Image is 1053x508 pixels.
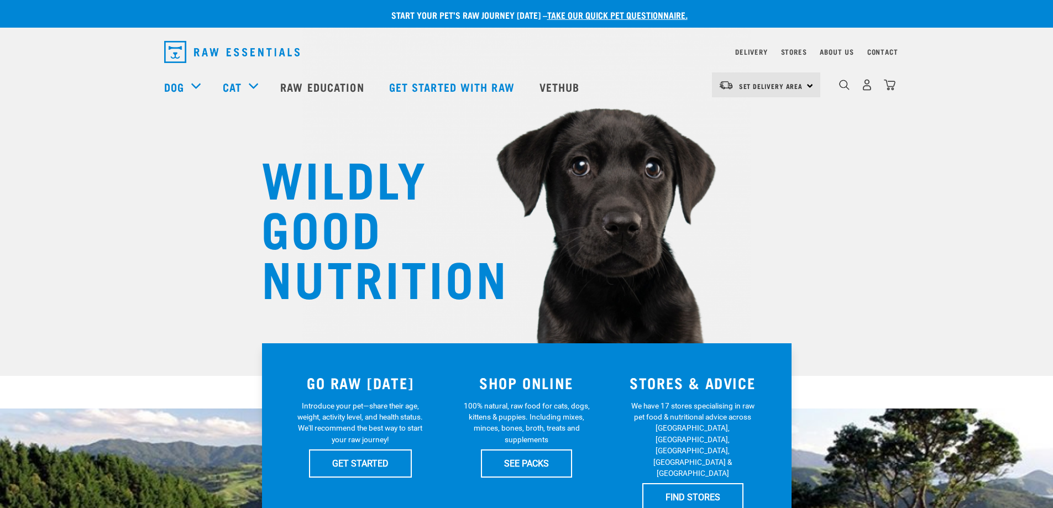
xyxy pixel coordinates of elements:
[884,79,895,91] img: home-icon@2x.png
[739,84,803,88] span: Set Delivery Area
[309,449,412,477] a: GET STARTED
[378,65,528,109] a: Get started with Raw
[781,50,807,54] a: Stores
[547,12,688,17] a: take our quick pet questionnaire.
[820,50,853,54] a: About Us
[450,374,603,391] h3: SHOP ONLINE
[164,41,300,63] img: Raw Essentials Logo
[867,50,898,54] a: Contact
[223,78,242,95] a: Cat
[261,152,483,301] h1: WILDLY GOOD NUTRITION
[719,80,734,90] img: van-moving.png
[861,79,873,91] img: user.png
[616,374,769,391] h3: STORES & ADVICE
[269,65,378,109] a: Raw Education
[155,36,898,67] nav: dropdown navigation
[295,400,425,446] p: Introduce your pet—share their age, weight, activity level, and health status. We'll recommend th...
[481,449,572,477] a: SEE PACKS
[284,374,437,391] h3: GO RAW [DATE]
[164,78,184,95] a: Dog
[735,50,767,54] a: Delivery
[462,400,591,446] p: 100% natural, raw food for cats, dogs, kittens & puppies. Including mixes, minces, bones, broth, ...
[839,80,850,90] img: home-icon-1@2x.png
[628,400,758,479] p: We have 17 stores specialising in raw pet food & nutritional advice across [GEOGRAPHIC_DATA], [GE...
[528,65,594,109] a: Vethub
